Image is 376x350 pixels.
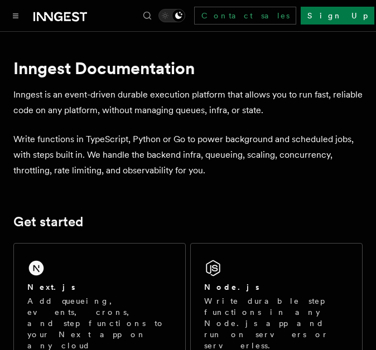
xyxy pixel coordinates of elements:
a: Sign Up [301,7,374,25]
button: Toggle navigation [9,9,22,22]
p: Inngest is an event-driven durable execution platform that allows you to run fast, reliable code ... [13,87,363,118]
p: Write functions in TypeScript, Python or Go to power background and scheduled jobs, with steps bu... [13,132,363,178]
h1: Inngest Documentation [13,58,363,78]
a: Get started [13,214,83,230]
h2: Next.js [27,281,75,293]
a: Contact sales [194,7,296,25]
h2: Node.js [204,281,259,293]
button: Toggle dark mode [158,9,185,22]
button: Find something... [141,9,154,22]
